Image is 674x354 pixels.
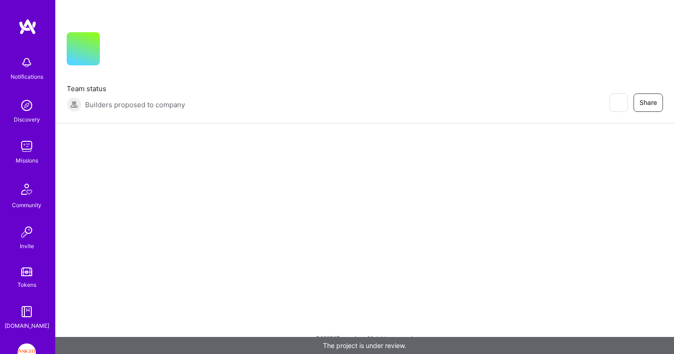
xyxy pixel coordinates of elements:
img: logo [18,18,37,35]
img: guide book [17,302,36,321]
div: Missions [16,156,38,165]
img: bell [17,53,36,72]
span: Team status [67,84,185,93]
img: discovery [17,96,36,115]
div: The project is under review. [55,337,674,354]
img: Invite [17,223,36,241]
div: Discovery [14,115,40,124]
i: icon EyeClosed [615,99,622,106]
img: Community [16,178,38,200]
div: [DOMAIN_NAME] [5,321,49,331]
i: icon CompanyGray [111,47,118,54]
div: Invite [20,241,34,251]
img: Builders proposed to company [67,97,81,112]
span: Builders proposed to company [85,100,185,110]
div: Community [12,200,41,210]
img: tokens [21,267,32,276]
button: Share [634,93,663,112]
div: Tokens [17,280,36,290]
img: teamwork [17,137,36,156]
span: Share [639,98,657,107]
div: Notifications [11,72,43,81]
